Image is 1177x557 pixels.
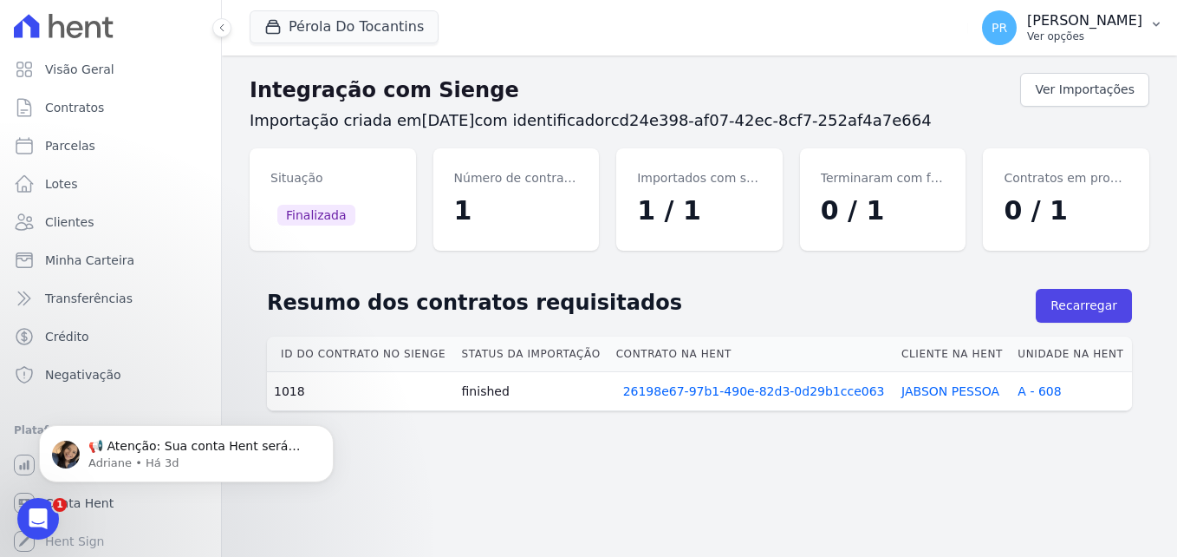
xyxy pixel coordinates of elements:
[1004,191,1128,230] dd: 0 / 1
[1011,337,1132,372] th: Unidade na Hent
[17,498,59,540] iframe: Intercom live chat
[455,372,609,411] td: finished
[1004,169,1128,187] dt: Contratos em processamento
[45,328,89,345] span: Crédito
[45,99,104,116] span: Contratos
[250,110,1149,131] h3: Importação criada em com identificador
[1027,29,1142,43] p: Ver opções
[455,337,609,372] th: Status da importação
[7,52,214,87] a: Visão Geral
[454,191,579,230] dd: 1
[45,213,94,231] span: Clientes
[267,287,1036,318] h2: Resumo dos contratos requisitados
[7,357,214,392] a: Negativação
[45,366,121,383] span: Negativação
[821,169,946,187] dt: Terminaram com falha
[7,167,214,201] a: Lotes
[637,191,762,230] dd: 1 / 1
[53,498,67,512] span: 1
[267,372,455,411] td: 1018
[901,384,999,398] a: JABSON PESSOA
[1036,289,1132,323] button: Recarregar
[821,191,946,230] dd: 0 / 1
[7,128,214,163] a: Parcelas
[267,337,455,372] th: Id do contrato no Sienge
[45,61,114,78] span: Visão Geral
[7,90,214,125] a: Contratos
[968,3,1177,52] button: PR [PERSON_NAME] Ver opções
[250,75,1020,106] h2: Integração com Sienge
[7,281,214,316] a: Transferências
[611,111,932,129] span: cd24e398-af07-42ec-8cf7-252af4a7e664
[637,169,762,187] dt: Importados com sucesso
[422,111,475,129] span: [DATE]
[13,389,360,510] iframe: Intercom notifications mensagem
[270,169,395,187] dt: Situação
[7,486,214,521] a: Conta Hent
[454,169,579,187] dt: Número de contratos requisitados
[609,337,894,372] th: Contrato na Hent
[894,337,1011,372] th: Cliente na Hent
[45,252,134,269] span: Minha Carteira
[7,319,214,354] a: Crédito
[45,137,95,154] span: Parcelas
[7,448,214,482] a: Recebíveis
[45,290,133,307] span: Transferências
[45,175,78,193] span: Lotes
[623,383,885,400] a: 26198e67-97b1-490e-82d3-0d29b1cce063
[1020,73,1149,107] a: Ver Importações
[1018,384,1061,398] a: A - 608
[992,22,1007,34] span: PR
[1027,12,1142,29] p: [PERSON_NAME]
[250,10,439,43] button: Pérola Do Tocantins
[7,205,214,239] a: Clientes
[7,243,214,278] a: Minha Carteira
[277,205,355,226] span: Finalizada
